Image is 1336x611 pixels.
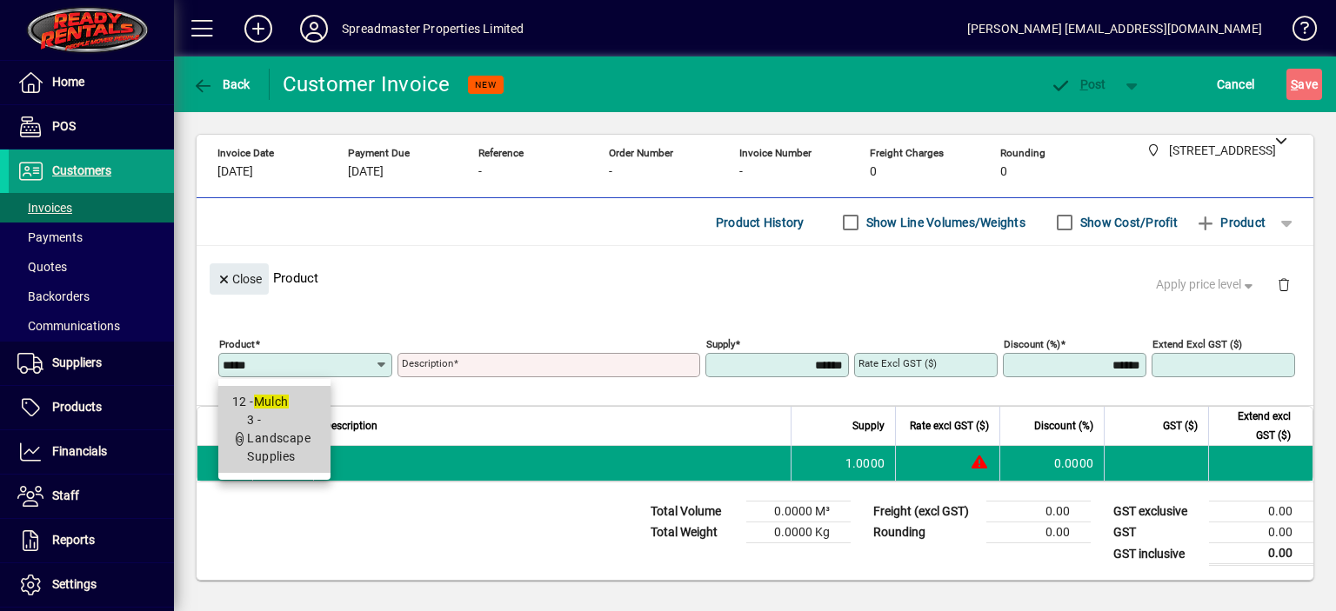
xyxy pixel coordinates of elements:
span: Reports [52,533,95,547]
a: Reports [9,519,174,562]
button: Cancel [1212,69,1259,100]
mat-label: Rate excl GST ($) [858,357,937,369]
span: Financials [52,444,107,458]
span: Payments [17,230,83,244]
span: Supply [852,416,885,435]
label: Show Line Volumes/Weights [863,214,1025,231]
span: Quotes [17,260,67,274]
button: Product History [709,207,812,238]
span: P [1080,77,1088,91]
span: Suppliers [52,355,102,369]
span: Backorders [17,289,90,303]
span: GST ($) [1163,416,1198,435]
td: GST inclusive [1105,543,1209,565]
span: 0 [1000,165,1007,179]
app-page-header-button: Delete [1263,276,1305,292]
span: S [1291,77,1298,91]
a: Settings [9,563,174,607]
div: 12 - [232,393,317,411]
button: Profile [286,13,342,44]
span: Back [192,77,250,91]
td: 0.00 [986,522,1091,543]
span: - [739,165,743,179]
button: Delete [1263,263,1305,305]
mat-label: Supply [706,338,735,350]
button: Save [1286,69,1322,100]
span: Product History [716,209,805,236]
mat-label: Discount (%) [1004,338,1060,350]
div: Spreadmaster Properties Limited [342,15,524,43]
em: Mulch [254,395,289,408]
a: Communications [9,311,174,341]
a: Products [9,386,174,429]
button: Back [188,69,255,100]
span: Settings [52,577,97,591]
span: [DATE] [348,165,384,179]
button: Close [210,263,269,295]
a: Payments [9,222,174,252]
td: 0.0000 Kg [746,522,851,543]
mat-label: Product [219,338,255,350]
span: - [478,165,482,179]
span: Customers [52,163,111,177]
span: Description [324,416,377,435]
span: - [609,165,612,179]
a: Suppliers [9,342,174,385]
span: Staff [52,488,79,502]
span: 3 - Landscape Supplies [247,413,311,463]
button: Post [1041,69,1115,100]
td: 0.0000 [999,446,1104,481]
app-page-header-button: Close [205,270,273,286]
td: GST exclusive [1105,501,1209,522]
span: ost [1050,77,1106,91]
a: POS [9,105,174,149]
td: 0.0000 M³ [746,501,851,522]
span: 1.0000 [845,455,885,472]
button: Apply price level [1149,269,1264,301]
a: Quotes [9,252,174,282]
span: 0 [870,165,877,179]
span: Home [52,75,84,89]
a: Financials [9,430,174,474]
mat-option: 12 - Mulch [218,386,331,473]
div: Customer Invoice [283,70,451,98]
span: Extend excl GST ($) [1219,407,1291,445]
td: 0.00 [1209,501,1313,522]
button: Add [230,13,286,44]
td: Rounding [865,522,986,543]
a: Invoices [9,193,174,222]
span: Communications [17,319,120,333]
label: Show Cost/Profit [1077,214,1178,231]
span: Products [52,400,102,414]
span: Invoices [17,201,72,215]
td: 0.00 [1209,522,1313,543]
div: Product [197,246,1313,309]
span: POS [52,119,76,133]
a: Backorders [9,282,174,311]
td: Total Weight [642,522,746,543]
span: [DATE] [217,165,253,179]
td: Freight (excl GST) [865,501,986,522]
span: Apply price level [1156,276,1257,294]
a: Staff [9,475,174,518]
span: ave [1291,70,1318,98]
span: Discount (%) [1034,416,1093,435]
td: 0.00 [986,501,1091,522]
mat-label: Description [402,357,453,369]
mat-label: Extend excl GST ($) [1152,338,1242,350]
span: Rate excl GST ($) [910,416,989,435]
app-page-header-button: Back [174,69,270,100]
td: GST [1105,522,1209,543]
a: Home [9,61,174,104]
a: Knowledge Base [1279,3,1314,60]
span: Close [217,265,262,294]
span: NEW [475,79,497,90]
td: Total Volume [642,501,746,522]
div: [PERSON_NAME] [EMAIL_ADDRESS][DOMAIN_NAME] [967,15,1262,43]
span: Cancel [1217,70,1255,98]
td: 0.00 [1209,543,1313,565]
